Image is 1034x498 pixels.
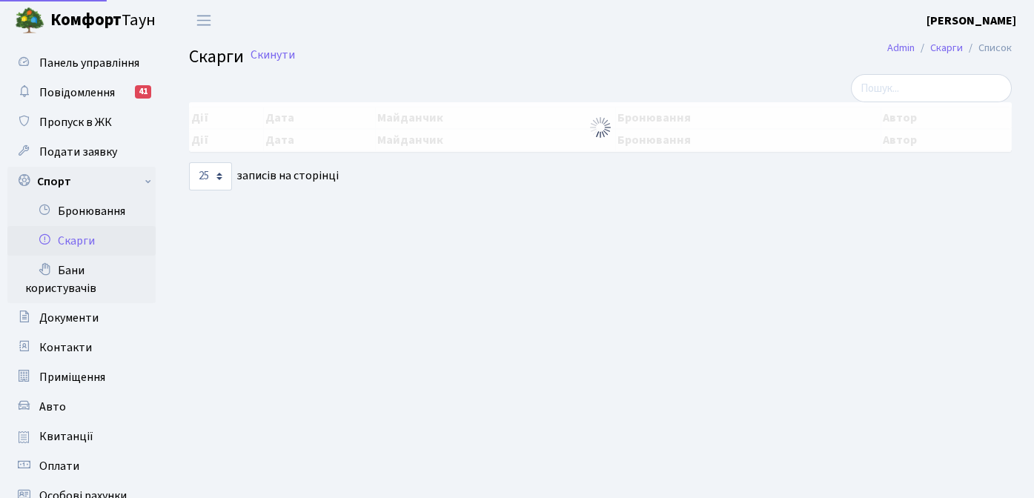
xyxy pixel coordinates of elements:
[927,13,1016,29] b: [PERSON_NAME]
[865,33,1034,64] nav: breadcrumb
[887,40,915,56] a: Admin
[589,116,612,139] img: Обробка...
[50,8,122,32] b: Комфорт
[39,144,117,160] span: Подати заявку
[135,85,151,99] div: 41
[39,339,92,356] span: Контакти
[7,226,156,256] a: Скарги
[7,107,156,137] a: Пропуск в ЖК
[185,8,222,33] button: Переключити навігацію
[39,84,115,101] span: Повідомлення
[7,451,156,481] a: Оплати
[39,55,139,71] span: Панель управління
[7,256,156,303] a: Бани користувачів
[7,78,156,107] a: Повідомлення41
[927,12,1016,30] a: [PERSON_NAME]
[39,399,66,415] span: Авто
[39,458,79,474] span: Оплати
[7,48,156,78] a: Панель управління
[39,310,99,326] span: Документи
[39,428,93,445] span: Квитанції
[851,74,1012,102] input: Пошук...
[39,114,112,130] span: Пропуск в ЖК
[15,6,44,36] img: logo.png
[189,44,244,70] span: Скарги
[930,40,963,56] a: Скарги
[7,303,156,333] a: Документи
[7,392,156,422] a: Авто
[50,8,156,33] span: Таун
[7,196,156,226] a: Бронювання
[251,48,295,62] a: Скинути
[7,137,156,167] a: Подати заявку
[39,369,105,385] span: Приміщення
[963,40,1012,56] li: Список
[7,362,156,392] a: Приміщення
[7,167,156,196] a: Спорт
[7,333,156,362] a: Контакти
[189,162,339,190] label: записів на сторінці
[189,162,232,190] select: записів на сторінці
[7,422,156,451] a: Квитанції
